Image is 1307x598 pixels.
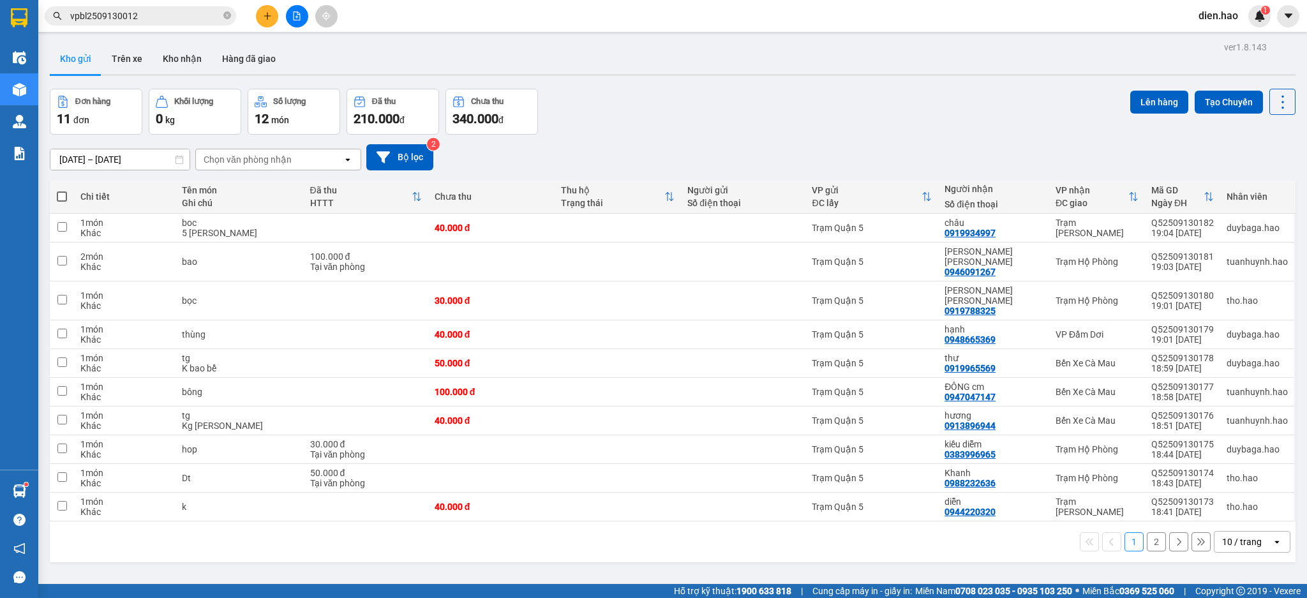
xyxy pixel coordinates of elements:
[400,115,405,125] span: đ
[427,138,440,151] sup: 2
[1056,295,1139,306] div: Trạm Hộ Phòng
[182,185,297,195] div: Tên món
[945,478,996,488] div: 0988232636
[945,382,1043,392] div: ĐÔNG cm
[1056,198,1128,208] div: ĐC giao
[182,257,297,267] div: bao
[292,11,301,20] span: file-add
[1227,358,1288,368] div: duybaga.hao
[80,228,169,238] div: Khác
[80,449,169,460] div: Khác
[80,497,169,507] div: 1 món
[1151,228,1214,238] div: 19:04 [DATE]
[80,251,169,262] div: 2 món
[945,306,996,316] div: 0919788325
[204,153,292,166] div: Chọn văn phòng nhận
[1056,444,1139,454] div: Trạm Hộ Phòng
[945,392,996,402] div: 0947047147
[1227,444,1288,454] div: duybaga.hao
[1151,382,1214,392] div: Q52509130177
[435,415,548,426] div: 40.000 đ
[945,218,1043,228] div: châu
[310,449,422,460] div: Tại văn phòng
[1272,537,1282,547] svg: open
[1151,251,1214,262] div: Q52509130181
[1227,502,1288,512] div: tho.hao
[223,10,231,22] span: close-circle
[1188,8,1248,24] span: dien.hao
[182,198,297,208] div: Ghi chú
[273,97,306,106] div: Số lượng
[498,115,504,125] span: đ
[80,324,169,334] div: 1 món
[372,97,396,106] div: Đã thu
[182,218,297,228] div: boc
[471,97,504,106] div: Chưa thu
[1227,473,1288,483] div: tho.hao
[687,185,799,195] div: Người gửi
[812,387,932,397] div: Trạm Quận 5
[945,410,1043,421] div: hương
[801,584,803,598] span: |
[13,514,26,526] span: question-circle
[1056,473,1139,483] div: Trạm Hộ Phòng
[1056,387,1139,397] div: Bến Xe Cà Mau
[80,468,169,478] div: 1 món
[1056,218,1139,238] div: Trạm [PERSON_NAME]
[435,191,548,202] div: Chưa thu
[736,586,791,596] strong: 1900 633 818
[182,473,297,483] div: Dt
[310,468,422,478] div: 50.000 đ
[1151,421,1214,431] div: 18:51 [DATE]
[80,218,169,228] div: 1 món
[1151,218,1214,228] div: Q52509130182
[255,111,269,126] span: 12
[1236,587,1245,595] span: copyright
[13,542,26,555] span: notification
[435,502,548,512] div: 40.000 đ
[915,584,1072,598] span: Miền Nam
[310,198,412,208] div: HTTT
[1151,334,1214,345] div: 19:01 [DATE]
[1184,584,1186,598] span: |
[945,421,996,431] div: 0913896944
[310,251,422,262] div: 100.000 đ
[153,43,212,74] button: Kho nhận
[555,180,681,214] th: Toggle SortBy
[1227,257,1288,267] div: tuanhuynh.hao
[1151,497,1214,507] div: Q52509130173
[80,392,169,402] div: Khác
[1147,532,1166,551] button: 2
[945,199,1043,209] div: Số điện thoại
[80,421,169,431] div: Khác
[812,502,932,512] div: Trạm Quận 5
[1222,535,1262,548] div: 10 / trang
[182,421,297,431] div: Kg bao hu hong
[1227,191,1288,202] div: Nhân viên
[271,115,289,125] span: món
[561,198,664,208] div: Trạng thái
[11,8,27,27] img: logo-vxr
[1151,449,1214,460] div: 18:44 [DATE]
[13,484,26,498] img: warehouse-icon
[80,363,169,373] div: Khác
[1224,40,1267,54] div: ver 1.8.143
[687,198,799,208] div: Số điện thoại
[304,180,428,214] th: Toggle SortBy
[1227,295,1288,306] div: tho.hao
[182,502,297,512] div: k
[354,111,400,126] span: 210.000
[812,358,932,368] div: Trạm Quận 5
[73,115,89,125] span: đơn
[945,324,1043,334] div: hạnh
[310,478,422,488] div: Tại văn phòng
[945,439,1043,449] div: kiều diễm
[80,507,169,517] div: Khác
[1151,185,1204,195] div: Mã GD
[149,89,241,135] button: Khối lượng0kg
[1254,10,1266,22] img: icon-new-feature
[945,449,996,460] div: 0383996965
[310,439,422,449] div: 30.000 đ
[310,185,412,195] div: Đã thu
[57,111,71,126] span: 11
